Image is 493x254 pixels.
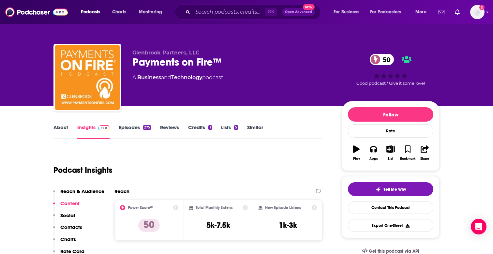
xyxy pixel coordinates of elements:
[193,7,265,17] input: Search podcasts, credits, & more...
[234,125,238,130] div: 5
[134,7,171,17] button: open menu
[416,141,433,165] button: Share
[139,7,162,17] span: Monitoring
[436,7,447,18] a: Show notifications dropdown
[265,205,301,210] h2: New Episode Listens
[132,74,223,82] div: A podcast
[138,219,160,232] p: 50
[348,219,433,232] button: Export One-Sheet
[128,205,153,210] h2: Power Score™
[415,7,426,17] span: More
[329,7,367,17] button: open menu
[119,124,151,139] a: Episodes275
[479,5,485,10] svg: Add a profile image
[366,7,411,17] button: open menu
[132,50,200,56] span: Glenbrook Partners, LLC
[334,7,359,17] span: For Business
[60,236,76,242] p: Charts
[60,224,82,230] p: Contacts
[112,7,126,17] span: Charts
[143,125,151,130] div: 275
[452,7,462,18] a: Show notifications dropdown
[53,224,82,236] button: Contacts
[188,124,212,139] a: Credits1
[342,50,440,90] div: 50Good podcast? Give it some love!
[388,157,393,161] div: List
[420,157,429,161] div: Share
[356,81,425,86] span: Good podcast? Give it some love!
[221,124,238,139] a: Lists5
[411,7,435,17] button: open menu
[81,7,100,17] span: Podcasts
[348,107,433,122] button: Follow
[369,248,419,254] span: Get this podcast via API
[108,7,130,17] a: Charts
[171,74,202,81] a: Technology
[285,10,312,14] span: Open Advanced
[114,188,129,194] h2: Reach
[348,141,365,165] button: Play
[348,124,433,138] div: Rate
[76,7,109,17] button: open menu
[370,54,394,65] a: 50
[303,4,315,10] span: New
[53,165,112,175] h1: Podcast Insights
[376,187,381,192] img: tell me why sparkle
[365,141,382,165] button: Apps
[161,74,171,81] span: and
[160,124,179,139] a: Reviews
[279,220,297,230] h3: 1k-3k
[369,157,378,161] div: Apps
[265,8,277,16] span: ⌘ K
[399,141,416,165] button: Bookmark
[137,74,161,81] a: Business
[348,182,433,196] button: tell me why sparkleTell Me Why
[77,124,110,139] a: InsightsPodchaser Pro
[400,157,415,161] div: Bookmark
[181,5,327,20] div: Search podcasts, credits, & more...
[53,212,75,224] button: Social
[53,188,104,200] button: Reach & Audience
[196,205,232,210] h2: Total Monthly Listens
[53,200,80,212] button: Content
[53,124,68,139] a: About
[383,187,406,192] span: Tell Me Why
[353,157,360,161] div: Play
[206,220,230,230] h3: 5k-7.5k
[98,125,110,130] img: Podchaser Pro
[470,5,485,19] span: Logged in as notablypr2
[247,124,263,139] a: Similar
[282,8,315,16] button: Open AdvancedNew
[470,5,485,19] button: Show profile menu
[208,125,212,130] div: 1
[370,7,401,17] span: For Podcasters
[5,6,68,18] img: Podchaser - Follow, Share and Rate Podcasts
[348,201,433,214] a: Contact This Podcast
[55,45,120,110] img: Payments on Fire™
[53,236,76,248] button: Charts
[382,141,399,165] button: List
[471,219,486,234] div: Open Intercom Messenger
[60,200,80,206] p: Content
[60,188,104,194] p: Reach & Audience
[376,54,394,65] span: 50
[60,212,75,218] p: Social
[470,5,485,19] img: User Profile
